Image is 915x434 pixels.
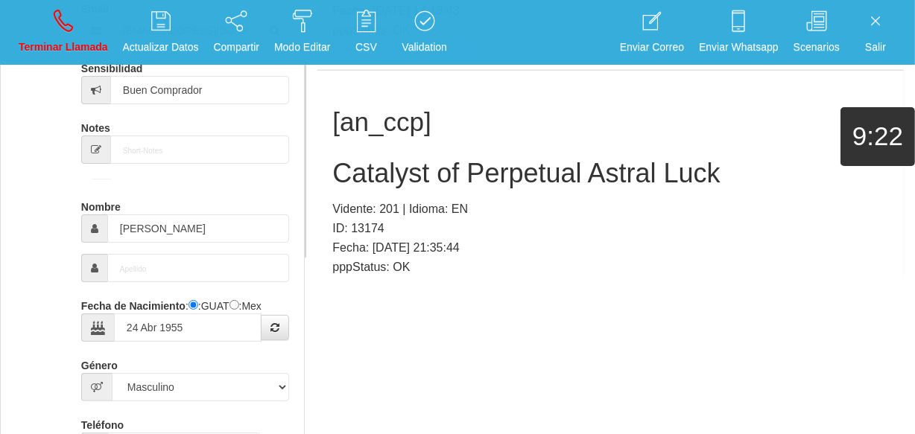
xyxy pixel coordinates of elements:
input: :Quechi GUAT [189,300,198,310]
input: Nombre [107,214,289,243]
p: Enviar Correo [620,39,684,56]
label: Notes [81,115,110,135]
a: Terminar Llamada [13,4,113,60]
label: Género [81,353,118,373]
p: CSV [345,39,387,56]
p: Modo Editar [274,39,330,56]
p: Salir [855,39,896,56]
a: Actualizar Datos [118,4,204,60]
p: Terminar Llamada [19,39,108,56]
p: Validation [402,39,446,56]
label: Fecha de Nacimiento [81,293,186,313]
h2: Catalyst of Perpetual Astral Luck [332,159,889,188]
a: Enviar Whatsapp [694,4,784,60]
p: Enviar Whatsapp [699,39,779,56]
p: Actualizar Datos [123,39,199,56]
p: Vidente: 201 | Idioma: EN [332,200,889,219]
p: Fecha: [DATE] 21:35:44 [332,238,889,258]
input: :Yuca-Mex [229,300,239,310]
a: Modo Editar [269,4,335,60]
label: Sensibilidad [81,56,142,76]
p: Scenarios [794,39,840,56]
p: Compartir [214,39,259,56]
a: Compartir [209,4,265,60]
input: Sensibilidad [110,76,289,104]
p: ID: 13174 [332,219,889,238]
div: : :GUAT :Mex [81,293,289,342]
a: Enviar Correo [615,4,689,60]
a: Validation [396,4,452,60]
h1: [an_ccp] [332,108,889,137]
label: Nombre [81,194,121,214]
label: Teléfono [81,412,124,433]
p: pppStatus: OK [332,258,889,277]
h1: 9:22 [840,122,915,151]
input: Apellido [107,254,289,282]
a: CSV [340,4,392,60]
a: Scenarios [788,4,845,60]
input: Short-Notes [110,135,289,164]
a: Salir [849,4,902,60]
